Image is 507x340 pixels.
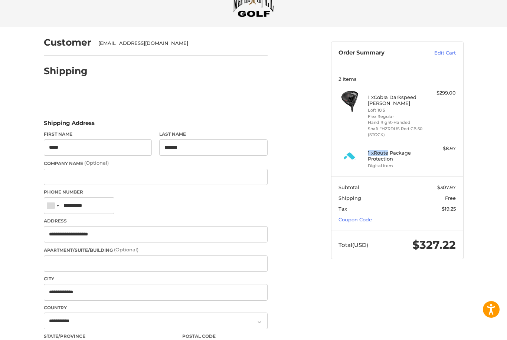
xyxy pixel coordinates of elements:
[426,89,456,97] div: $299.00
[418,49,456,57] a: Edit Cart
[44,131,152,138] label: First Name
[114,247,138,252] small: (Optional)
[338,206,347,212] span: Tax
[368,150,425,162] h4: 1 x Route Package Protection
[368,119,425,126] li: Hand Right-Handed
[44,37,91,48] h2: Customer
[44,275,268,282] label: City
[44,65,88,77] h2: Shipping
[98,40,260,47] div: [EMAIL_ADDRESS][DOMAIN_NAME]
[44,304,268,311] label: Country
[338,241,368,248] span: Total (USD)
[437,184,456,190] span: $307.97
[338,217,372,222] a: Coupon Code
[426,145,456,152] div: $8.97
[44,119,95,131] legend: Shipping Address
[338,49,418,57] h3: Order Summary
[368,126,425,138] li: Shaft *HZRDUS Red CB 50 (STOCK)
[445,195,456,201] span: Free
[368,163,425,169] li: Digital Item
[84,160,109,166] small: (Optional)
[44,246,268,254] label: Apartment/Suite/Building
[338,76,456,82] h3: 2 Items
[182,333,268,340] label: Postal Code
[442,206,456,212] span: $19.25
[412,238,456,252] span: $327.22
[338,184,359,190] span: Subtotal
[368,107,425,113] li: Loft 10.5
[338,195,361,201] span: Shipping
[368,94,425,106] h4: 1 x Cobra Darkspeed [PERSON_NAME]
[159,131,268,138] label: Last Name
[44,218,268,224] label: Address
[44,333,175,340] label: State/Province
[44,159,268,167] label: Company Name
[44,189,268,195] label: Phone Number
[368,113,425,120] li: Flex Regular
